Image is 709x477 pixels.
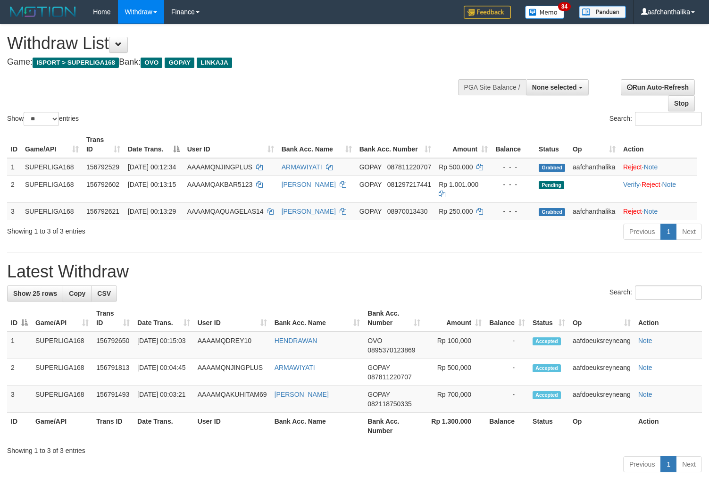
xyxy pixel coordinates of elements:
[184,131,278,158] th: User ID: activate to sort column ascending
[271,413,364,440] th: Bank Acc. Name
[7,176,21,202] td: 2
[92,386,133,413] td: 156791493
[569,413,634,440] th: Op
[7,202,21,220] td: 3
[278,131,356,158] th: Bank Acc. Name: activate to sort column ascending
[623,224,661,240] a: Previous
[21,176,83,202] td: SUPERLIGA168
[569,332,634,359] td: aafdoeuksreyneang
[526,79,589,95] button: None selected
[569,202,619,220] td: aafchanthalika
[92,413,133,440] th: Trans ID
[133,305,194,332] th: Date Trans.: activate to sort column ascending
[387,163,431,171] span: Copy 087811220707 to clipboard
[21,158,83,176] td: SUPERLIGA168
[638,364,652,371] a: Note
[495,162,531,172] div: - - -
[367,364,390,371] span: GOPAY
[525,6,565,19] img: Button%20Memo.svg
[623,181,640,188] a: Verify
[619,176,697,202] td: · ·
[24,112,59,126] select: Showentries
[133,413,194,440] th: Date Trans.
[424,413,485,440] th: Rp 1.300.000
[32,359,92,386] td: SUPERLIGA168
[660,224,676,240] a: 1
[439,181,478,188] span: Rp 1.001.000
[7,223,288,236] div: Showing 1 to 3 of 3 entries
[676,456,702,472] a: Next
[32,305,92,332] th: Game/API: activate to sort column ascending
[644,163,658,171] a: Note
[271,305,364,332] th: Bank Acc. Name: activate to sort column ascending
[275,337,317,344] a: HENDRAWAN
[569,386,634,413] td: aafdoeuksreyneang
[128,181,176,188] span: [DATE] 00:13:15
[7,58,463,67] h4: Game: Bank:
[69,290,85,297] span: Copy
[194,413,271,440] th: User ID
[621,79,695,95] a: Run Auto-Refresh
[439,208,473,215] span: Rp 250.000
[194,386,271,413] td: AAAAMQAKUHITAM69
[367,391,390,398] span: GOPAY
[424,386,485,413] td: Rp 700,000
[165,58,194,68] span: GOPAY
[86,181,119,188] span: 156792602
[364,413,424,440] th: Bank Acc. Number
[7,131,21,158] th: ID
[529,413,569,440] th: Status
[13,290,57,297] span: Show 25 rows
[86,208,119,215] span: 156792621
[7,112,79,126] label: Show entries
[638,337,652,344] a: Note
[539,181,564,189] span: Pending
[668,95,695,111] a: Stop
[439,163,473,171] span: Rp 500.000
[187,163,252,171] span: AAAAMQNJINGPLUS
[660,456,676,472] a: 1
[619,202,697,220] td: ·
[197,58,232,68] span: LINKAJA
[644,208,658,215] a: Note
[275,364,315,371] a: ARMAWIYATI
[638,391,652,398] a: Note
[435,131,492,158] th: Amount: activate to sort column ascending
[7,305,32,332] th: ID: activate to sort column descending
[495,207,531,216] div: - - -
[635,285,702,300] input: Search:
[458,79,526,95] div: PGA Site Balance /
[485,332,529,359] td: -
[356,131,435,158] th: Bank Acc. Number: activate to sort column ascending
[529,305,569,332] th: Status: activate to sort column ascending
[569,359,634,386] td: aafdoeuksreyneang
[485,359,529,386] td: -
[92,359,133,386] td: 156791813
[539,164,565,172] span: Grabbed
[194,305,271,332] th: User ID: activate to sort column ascending
[86,163,119,171] span: 156792529
[367,346,415,354] span: Copy 0895370123869 to clipboard
[275,391,329,398] a: [PERSON_NAME]
[485,305,529,332] th: Balance: activate to sort column ascending
[558,2,571,11] span: 34
[7,386,32,413] td: 3
[7,158,21,176] td: 1
[492,131,535,158] th: Balance
[32,413,92,440] th: Game/API
[533,391,561,399] span: Accepted
[495,180,531,189] div: - - -
[635,112,702,126] input: Search:
[21,131,83,158] th: Game/API: activate to sort column ascending
[662,181,676,188] a: Note
[464,6,511,19] img: Feedback.jpg
[535,131,569,158] th: Status
[7,34,463,53] h1: Withdraw List
[634,413,702,440] th: Action
[424,332,485,359] td: Rp 100,000
[7,285,63,301] a: Show 25 rows
[141,58,162,68] span: OVO
[485,386,529,413] td: -
[359,163,382,171] span: GOPAY
[623,163,642,171] a: Reject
